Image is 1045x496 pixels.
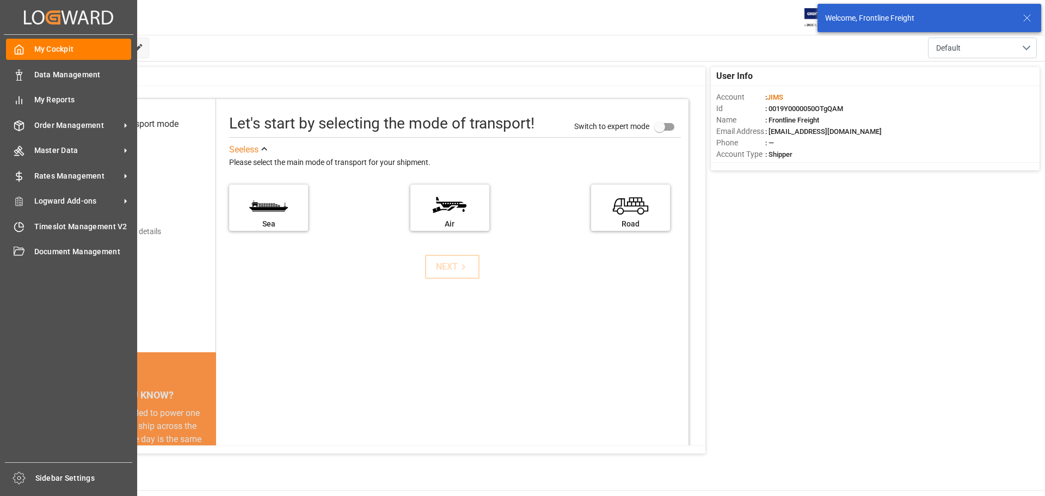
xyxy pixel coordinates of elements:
span: Master Data [34,145,120,156]
span: : [EMAIL_ADDRESS][DOMAIN_NAME] [765,127,882,136]
span: Timeslot Management V2 [34,221,132,232]
img: Exertis%20JAM%20-%20Email%20Logo.jpg_1722504956.jpg [804,8,842,27]
div: Let's start by selecting the mode of transport! [229,112,534,135]
span: : — [765,139,774,147]
span: Email Address [716,126,765,137]
div: Sea [235,218,303,230]
span: Id [716,103,765,114]
span: Account Type [716,149,765,160]
span: Order Management [34,120,120,131]
span: : Shipper [765,150,792,158]
span: Rates Management [34,170,120,182]
span: Phone [716,137,765,149]
span: Logward Add-ons [34,195,120,207]
div: Air [416,218,484,230]
button: open menu [928,38,1037,58]
span: Data Management [34,69,132,81]
span: : 0019Y0000050OTgQAM [765,105,843,113]
div: Please select the main mode of transport for your shipment. [229,156,681,169]
a: My Cockpit [6,39,131,60]
span: Switch to expert mode [574,121,649,130]
div: NEXT [436,260,469,273]
div: See less [229,143,259,156]
span: JIMS [767,93,783,101]
button: NEXT [425,255,480,279]
span: Name [716,114,765,126]
span: : [765,93,783,101]
div: The energy needed to power one large container ship across the ocean in a single day is the same ... [72,407,203,485]
span: : Frontline Freight [765,116,819,124]
span: Account [716,91,765,103]
a: Data Management [6,64,131,85]
span: Document Management [34,246,132,258]
span: My Cockpit [34,44,132,55]
a: Timeslot Management V2 [6,216,131,237]
span: Sidebar Settings [35,473,133,484]
div: Welcome, Frontline Freight [825,13,1012,24]
span: User Info [716,70,753,83]
span: Default [936,42,961,54]
span: My Reports [34,94,132,106]
div: DID YOU KNOW? [59,384,216,407]
div: Road [597,218,665,230]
